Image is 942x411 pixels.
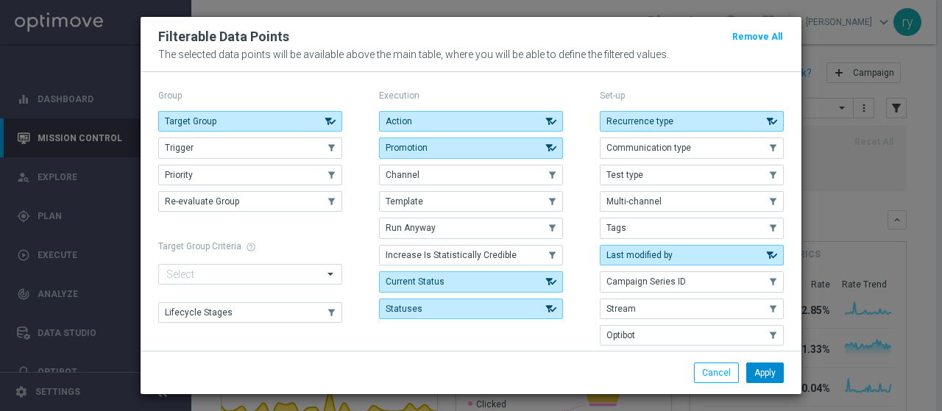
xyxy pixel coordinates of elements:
[606,143,691,153] span: Communication type
[158,165,342,185] button: Priority
[386,304,422,314] span: Statuses
[600,111,784,132] button: Recurrence type
[158,111,342,132] button: Target Group
[379,165,563,185] button: Channel
[379,90,563,101] p: Execution
[246,242,256,252] span: help_outline
[165,116,216,126] span: Target Group
[386,223,436,233] span: Run Anyway
[165,143,194,153] span: Trigger
[731,29,784,45] button: Remove All
[606,116,673,126] span: Recurrence type
[606,330,635,340] span: Optibot
[158,28,289,46] h2: Filterable Data Points
[600,218,784,238] button: Tags
[746,362,784,383] button: Apply
[158,137,342,158] button: Trigger
[386,276,445,287] span: Current Status
[165,196,239,207] span: Re-evaluate Group
[600,165,784,185] button: Test type
[379,245,563,265] button: Increase Is Statistically Credible
[158,241,342,251] h1: Target Group Criteria
[386,170,419,180] span: Channel
[600,245,784,265] button: Last modified by
[600,191,784,212] button: Multi-channel
[379,218,563,238] button: Run Anyway
[379,137,563,158] button: Promotion
[386,250,517,260] span: Increase Is Statistically Credible
[600,90,784,101] p: Set-up
[606,250,673,260] span: Last modified by
[158,90,342,101] p: Group
[600,325,784,346] button: Optibot
[379,111,563,132] button: Action
[386,196,423,207] span: Template
[379,191,563,212] button: Template
[158,49,784,60] p: The selected data points will be available above the main table, where you will be able to define...
[606,196,662,207] span: Multi-channel
[606,223,626,233] span: Tags
[606,276,686,287] span: Campaign Series ID
[158,191,342,212] button: Re-evaluate Group
[694,362,739,383] button: Cancel
[165,307,233,318] span: Lifecycle Stages
[600,299,784,319] button: Stream
[600,137,784,158] button: Communication type
[386,116,412,126] span: Action
[379,271,563,292] button: Current Status
[606,304,636,314] span: Stream
[386,143,428,153] span: Promotion
[600,271,784,292] button: Campaign Series ID
[606,170,643,180] span: Test type
[165,170,193,180] span: Priority
[158,302,342,323] button: Lifecycle Stages
[379,299,563,319] button: Statuses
